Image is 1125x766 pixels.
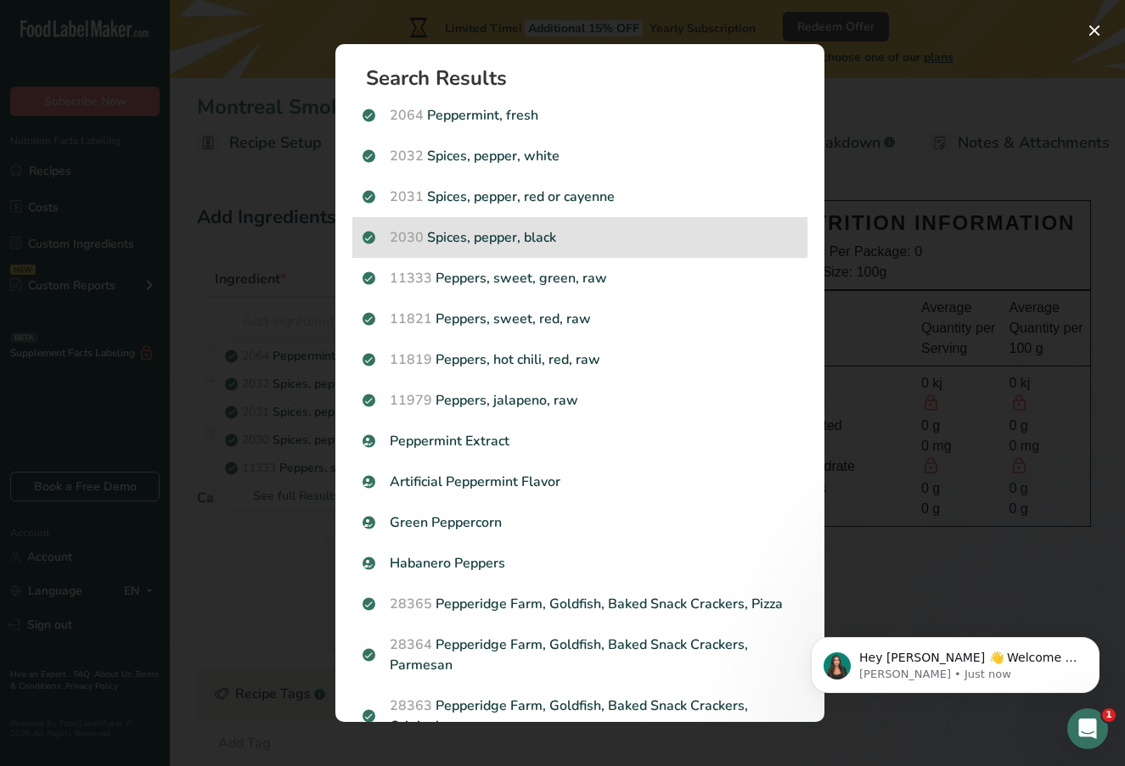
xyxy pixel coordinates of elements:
[390,228,424,247] span: 2030
[363,696,797,736] p: Pepperidge Farm, Goldfish, Baked Snack Crackers, Original
[366,68,807,88] h1: Search Results
[1102,708,1116,722] span: 1
[363,553,797,573] p: Habanero Peppers
[390,187,424,206] span: 2031
[1067,708,1108,749] iframe: Intercom live chat
[363,349,797,370] p: Peppers, hot chili, red, raw
[363,268,797,288] p: Peppers, sweet, green, raw
[363,431,797,451] p: Peppermint Extract
[390,310,432,328] span: 11821
[390,269,432,288] span: 11333
[363,146,797,166] p: Spices, pepper, white
[390,696,432,715] span: 28363
[390,147,424,165] span: 2032
[363,635,797,675] p: Pepperidge Farm, Goldfish, Baked Snack Crackers, Parmesan
[390,635,432,654] span: 28364
[363,594,797,614] p: Pepperidge Farm, Goldfish, Baked Snack Crackers, Pizza
[363,512,797,533] p: Green Peppercorn
[363,390,797,411] p: Peppers, jalapeno, raw
[390,106,424,125] span: 2064
[390,350,432,369] span: 11819
[363,227,797,248] p: Spices, pepper, black
[785,601,1125,720] iframe: Intercom notifications message
[363,187,797,207] p: Spices, pepper, red or cayenne
[390,391,432,410] span: 11979
[363,472,797,492] p: Artificial Peppermint Flavor
[363,105,797,126] p: Peppermint, fresh
[363,309,797,329] p: Peppers, sweet, red, raw
[390,595,432,613] span: 28365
